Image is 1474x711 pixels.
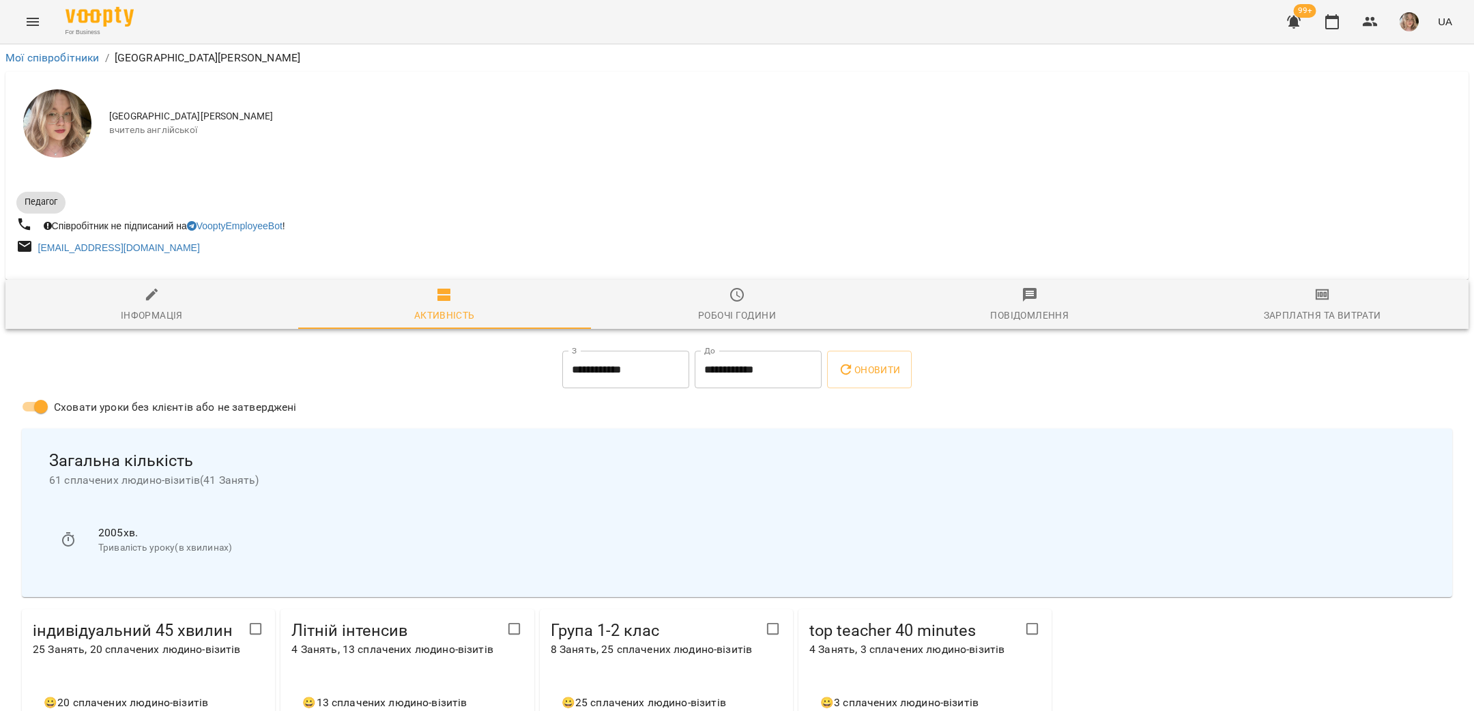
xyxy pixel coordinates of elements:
span: 😀 25 сплачених людино-візитів [562,696,726,709]
p: Тривалість уроку(в хвилинах) [98,541,1414,555]
a: Мої співробітники [5,51,100,64]
span: UA [1438,14,1452,29]
li: / [105,50,109,66]
div: Зарплатня та Витрати [1264,307,1381,323]
p: 8 Занять , 25 сплачених людино-візитів [551,641,760,658]
span: Загальна кількість [49,450,1425,471]
div: Інформація [121,307,183,323]
a: [EMAIL_ADDRESS][DOMAIN_NAME] [38,242,200,253]
div: Активність [414,307,475,323]
span: 😀 20 сплачених людино-візитів [44,696,208,709]
span: вчитель англійської [109,124,1458,137]
span: Оновити [838,362,900,378]
span: top teacher 40 minutes [809,620,1018,641]
span: Педагог [16,196,66,208]
button: UA [1432,9,1458,34]
span: індивідуальний 45 хвилин [33,620,242,641]
p: 25 Занять , 20 сплачених людино-візитів [33,641,242,658]
img: Ірина Кінах [23,89,91,158]
img: 96e0e92443e67f284b11d2ea48a6c5b1.jpg [1400,12,1419,31]
span: 😀 13 сплачених людино-візитів [302,696,467,709]
p: 4 Занять , 13 сплачених людино-візитів [291,641,500,658]
nav: breadcrumb [5,50,1469,66]
span: 😀 3 сплачених людино-візитів [820,696,979,709]
span: [GEOGRAPHIC_DATA][PERSON_NAME] [109,110,1458,124]
p: 4 Занять , 3 сплачених людино-візитів [809,641,1018,658]
span: 99+ [1294,4,1316,18]
a: VooptyEmployeeBot [187,220,283,231]
button: Оновити [827,351,911,389]
button: Menu [16,5,49,38]
img: Voopty Logo [66,7,134,27]
div: Співробітник не підписаний на ! [41,216,288,235]
p: [GEOGRAPHIC_DATA][PERSON_NAME] [115,50,300,66]
div: Повідомлення [990,307,1069,323]
p: 2005 хв. [98,525,1414,541]
div: Робочі години [698,307,776,323]
span: For Business [66,28,134,37]
span: Група 1-2 клас [551,620,760,641]
span: 61 сплачених людино-візитів ( 41 Занять ) [49,472,1425,489]
span: Сховати уроки без клієнтів або не затверджені [54,399,297,416]
span: Літній інтенсив [291,620,500,641]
